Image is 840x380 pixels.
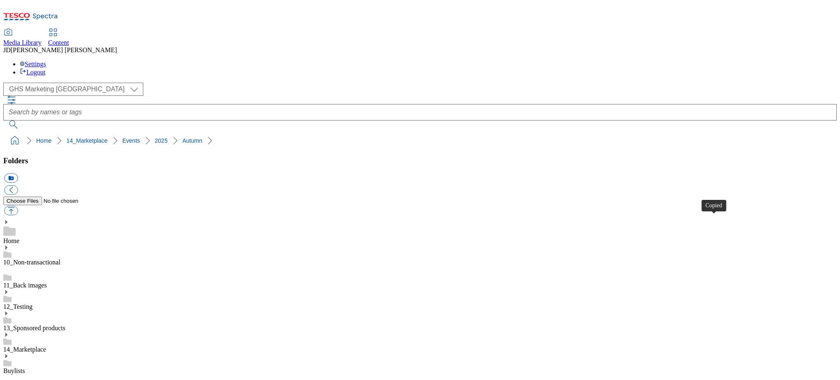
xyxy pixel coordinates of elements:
[3,237,19,244] a: Home
[3,46,11,53] span: JD
[3,259,61,266] a: 10_Non-transactional
[3,303,33,310] a: 12_Testing
[8,134,21,147] a: home
[36,137,51,144] a: Home
[48,29,69,46] a: Content
[3,104,837,120] input: Search by names or tags
[66,137,107,144] a: 14_Marketplace
[3,29,42,46] a: Media Library
[48,39,69,46] span: Content
[182,137,202,144] a: Autumn
[20,69,45,76] a: Logout
[3,133,837,148] nav: breadcrumb
[11,46,117,53] span: [PERSON_NAME] [PERSON_NAME]
[20,60,46,67] a: Settings
[122,137,140,144] a: Events
[3,282,47,289] a: 11_Back images
[3,346,46,353] a: 14_Marketplace
[3,324,65,331] a: 13_Sponsored products
[155,137,168,144] a: 2025
[3,367,25,374] a: Buylists
[3,156,837,165] h3: Folders
[3,39,42,46] span: Media Library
